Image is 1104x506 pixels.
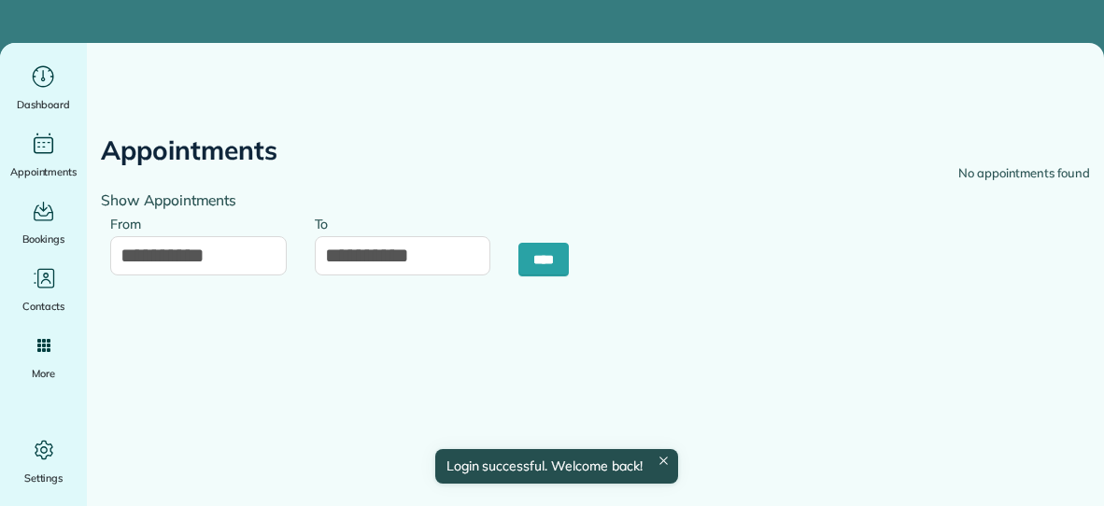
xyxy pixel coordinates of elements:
a: Dashboard [7,62,79,114]
label: To [315,205,338,240]
a: Contacts [7,263,79,316]
a: Bookings [7,196,79,248]
div: Login successful. Welcome back! [434,449,677,484]
a: Settings [7,435,79,487]
span: Dashboard [17,95,70,114]
a: Appointments [7,129,79,181]
h2: Appointments [101,136,277,165]
div: No appointments found [958,164,1090,183]
span: Settings [24,469,64,487]
span: Bookings [22,230,65,248]
span: More [32,364,55,383]
label: From [110,205,150,240]
h4: Show Appointments [101,192,582,208]
span: Contacts [22,297,64,316]
span: Appointments [10,162,78,181]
